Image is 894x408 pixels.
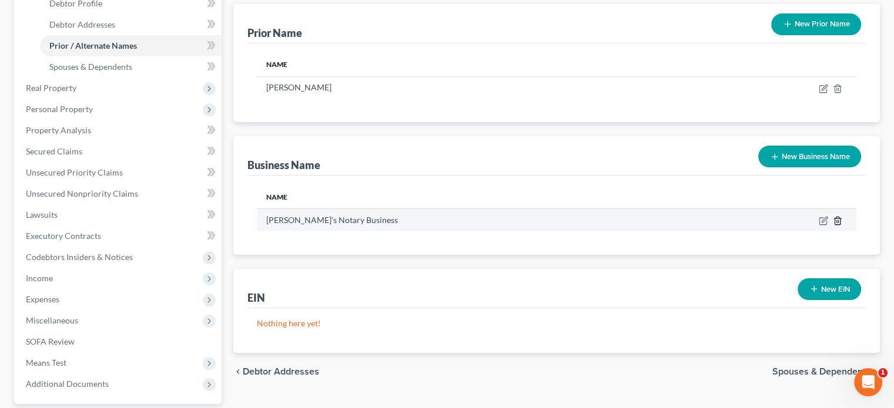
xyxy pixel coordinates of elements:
[247,158,320,172] div: Business Name
[26,167,123,177] span: Unsecured Priority Claims
[26,83,76,93] span: Real Property
[870,367,880,376] i: chevron_right
[257,209,714,231] td: [PERSON_NAME]'s Notary Business
[26,273,53,283] span: Income
[16,331,222,352] a: SOFA Review
[798,278,861,300] button: New EIN
[257,53,641,76] th: Name
[16,204,222,225] a: Lawsuits
[49,19,115,29] span: Debtor Addresses
[878,368,888,377] span: 1
[26,315,78,325] span: Miscellaneous
[771,14,861,35] button: New Prior Name
[16,141,222,162] a: Secured Claims
[26,294,59,304] span: Expenses
[26,358,66,367] span: Means Test
[257,318,856,329] p: Nothing here yet!
[16,120,222,141] a: Property Analysis
[247,291,265,305] div: EIN
[26,231,101,241] span: Executory Contracts
[26,125,91,135] span: Property Analysis
[772,367,870,376] span: Spouses & Dependents
[26,188,138,198] span: Unsecured Nonpriority Claims
[16,225,222,247] a: Executory Contracts
[233,367,243,376] i: chevron_left
[772,367,880,376] button: Spouses & Dependents chevron_right
[233,367,319,376] button: chevron_left Debtor Addresses
[16,183,222,204] a: Unsecured Nonpriority Claims
[758,146,861,167] button: New Business Name
[26,379,109,389] span: Additional Documents
[16,162,222,183] a: Unsecured Priority Claims
[26,146,82,156] span: Secured Claims
[40,56,222,77] a: Spouses & Dependents
[26,104,93,114] span: Personal Property
[243,367,319,376] span: Debtor Addresses
[26,336,75,346] span: SOFA Review
[49,62,132,72] span: Spouses & Dependents
[40,14,222,35] a: Debtor Addresses
[26,252,133,262] span: Codebtors Insiders & Notices
[49,41,137,50] span: Prior / Alternate Names
[257,185,714,208] th: Name
[854,368,882,396] iframe: Intercom live chat
[26,210,58,220] span: Lawsuits
[40,35,222,56] a: Prior / Alternate Names
[247,26,302,40] div: Prior Name
[257,76,641,99] td: [PERSON_NAME]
